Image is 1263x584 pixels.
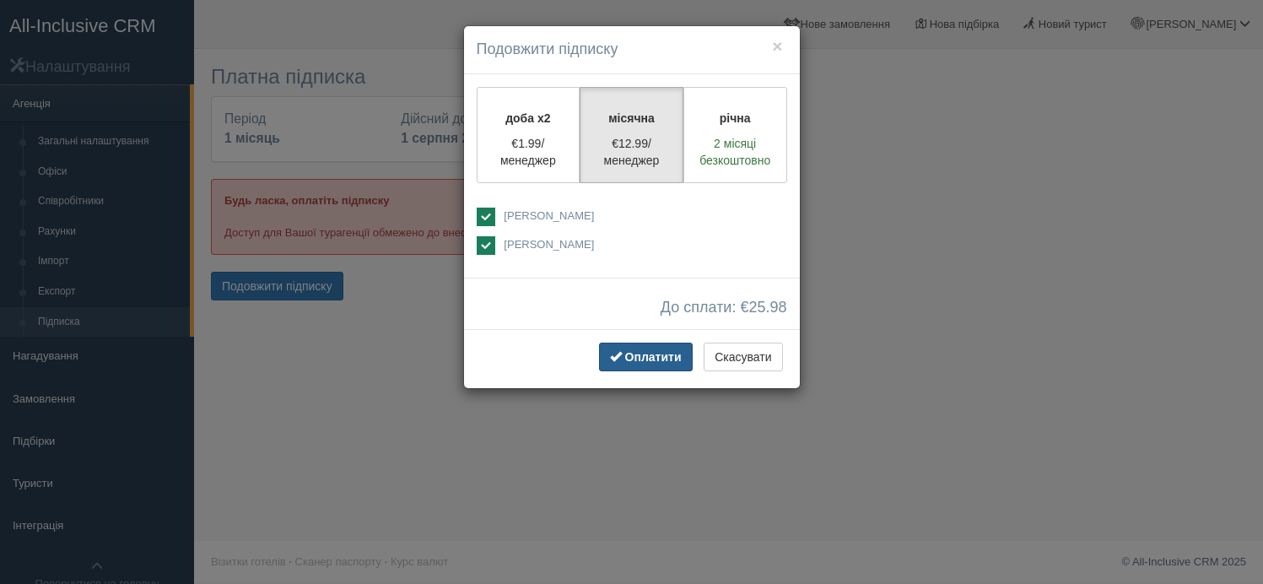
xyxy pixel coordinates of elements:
p: доба x2 [488,110,569,127]
span: Оплатити [625,350,682,364]
p: річна [694,110,776,127]
span: [PERSON_NAME] [504,209,594,222]
span: [PERSON_NAME] [504,238,594,251]
h4: Подовжити підписку [477,39,787,61]
p: місячна [591,110,672,127]
button: × [772,37,782,55]
span: 25.98 [748,299,786,316]
p: €1.99/менеджер [488,135,569,169]
button: Оплатити [599,343,693,371]
span: До сплати: € [661,300,787,316]
p: €12.99/менеджер [591,135,672,169]
button: Скасувати [704,343,782,371]
p: 2 місяці безкоштовно [694,135,776,169]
